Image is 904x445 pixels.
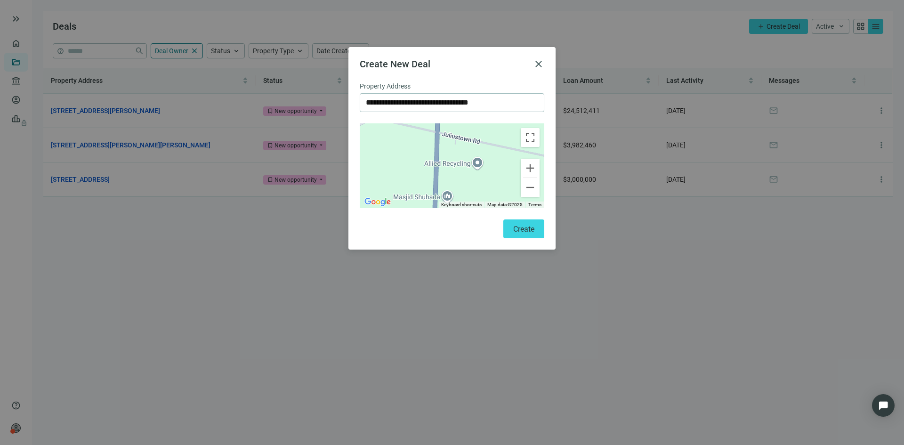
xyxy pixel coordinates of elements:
button: Create [503,219,544,238]
span: Map data ©2025 [487,202,523,207]
button: Keyboard shortcuts [441,202,482,208]
span: Create New Deal [360,58,430,70]
button: Zoom out [521,178,540,197]
button: Toggle fullscreen view [521,128,540,147]
div: Open Intercom Messenger [872,394,895,417]
a: Terms (opens in new tab) [528,202,541,207]
a: Open this area in Google Maps (opens a new window) [362,196,393,208]
span: Create [513,225,534,234]
button: Zoom in [521,159,540,178]
span: Property Address [360,81,411,91]
button: close [533,58,544,70]
img: Google [362,196,393,208]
